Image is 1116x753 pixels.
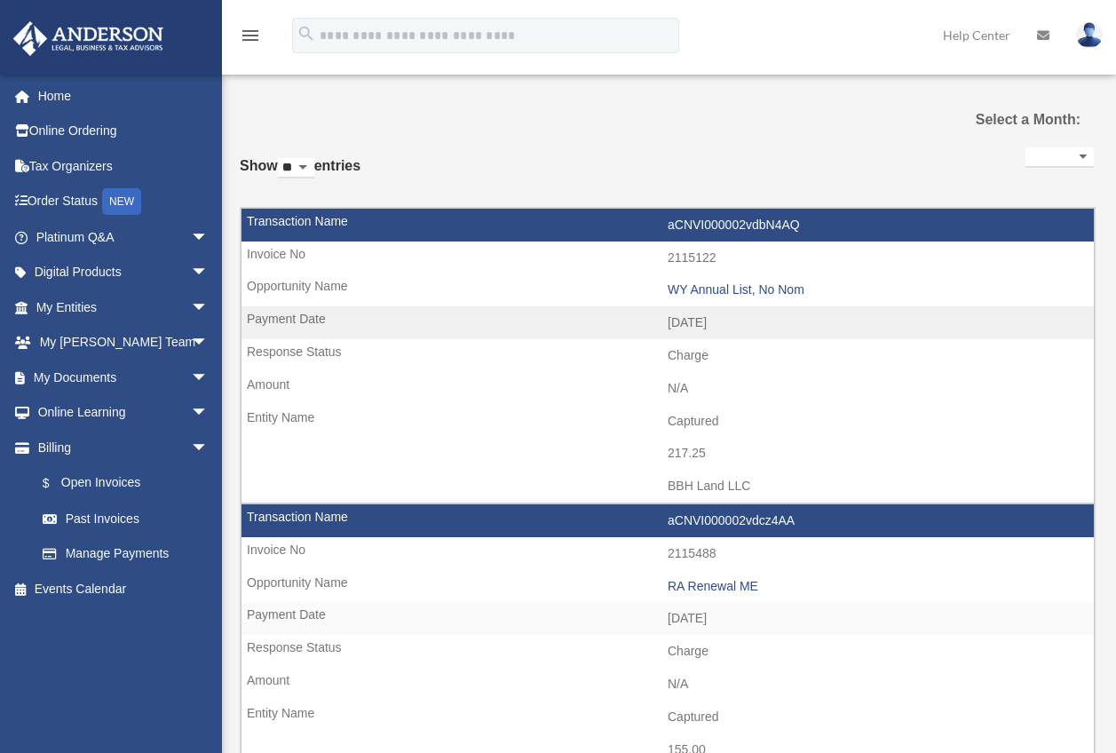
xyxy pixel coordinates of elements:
a: Events Calendar [12,571,235,606]
td: Charge [241,635,1094,669]
label: Select a Month: [965,107,1080,132]
a: Online Ordering [12,114,235,149]
img: Anderson Advisors Platinum Portal [8,21,169,56]
span: $ [52,472,61,495]
a: My Documentsarrow_drop_down [12,360,235,395]
img: User Pic [1076,22,1103,48]
td: [DATE] [241,602,1094,636]
td: BBH Land LLC [241,470,1094,503]
td: 217.25 [241,437,1094,471]
span: arrow_drop_down [191,395,226,432]
span: arrow_drop_down [191,255,226,291]
a: Order StatusNEW [12,184,235,220]
a: My Entitiesarrow_drop_down [12,289,235,325]
span: arrow_drop_down [191,219,226,256]
span: arrow_drop_down [191,289,226,326]
div: RA Renewal ME [668,579,1085,594]
a: Tax Organizers [12,148,235,184]
div: NEW [102,188,141,215]
td: Charge [241,339,1094,373]
td: Captured [241,701,1094,734]
a: My [PERSON_NAME] Teamarrow_drop_down [12,325,235,361]
i: menu [240,25,261,46]
label: Show entries [240,154,360,196]
td: N/A [241,372,1094,406]
a: menu [240,31,261,46]
td: 2115122 [241,242,1094,275]
td: aCNVI000002vdbN4AQ [241,209,1094,242]
div: WY Annual List, No Nom [668,282,1085,297]
a: Past Invoices [25,501,226,536]
select: Showentries [278,158,314,178]
a: $Open Invoices [25,465,235,502]
span: arrow_drop_down [191,360,226,396]
a: Platinum Q&Aarrow_drop_down [12,219,235,255]
a: Digital Productsarrow_drop_down [12,255,235,290]
span: arrow_drop_down [191,430,226,466]
td: N/A [241,668,1094,701]
td: Captured [241,405,1094,439]
td: 2115488 [241,537,1094,571]
i: search [297,24,316,44]
a: Billingarrow_drop_down [12,430,235,465]
td: aCNVI000002vdcz4AA [241,504,1094,538]
td: [DATE] [241,306,1094,340]
a: Manage Payments [25,536,235,572]
a: Online Learningarrow_drop_down [12,395,235,431]
a: Home [12,78,235,114]
span: arrow_drop_down [191,325,226,361]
